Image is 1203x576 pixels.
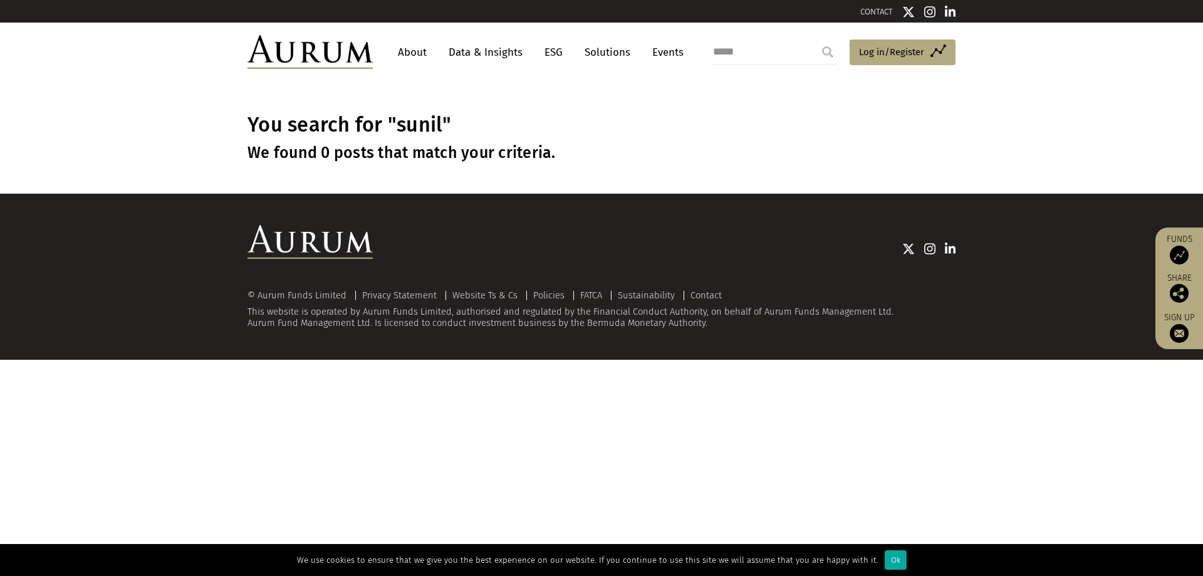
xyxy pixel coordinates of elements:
[578,41,637,64] a: Solutions
[1162,274,1197,303] div: Share
[247,291,353,300] div: © Aurum Funds Limited
[442,41,529,64] a: Data & Insights
[538,41,569,64] a: ESG
[1170,284,1189,303] img: Share this post
[945,6,956,18] img: Linkedin icon
[618,290,675,301] a: Sustainability
[452,290,518,301] a: Website Ts & Cs
[392,41,433,64] a: About
[924,6,935,18] img: Instagram icon
[247,113,956,137] h1: You search for "sunil"
[902,6,915,18] img: Twitter icon
[859,45,924,60] span: Log in/Register
[902,243,915,255] img: Twitter icon
[646,41,684,64] a: Events
[1162,234,1197,264] a: Funds
[247,290,956,328] div: This website is operated by Aurum Funds Limited, authorised and regulated by the Financial Conduc...
[362,290,437,301] a: Privacy Statement
[690,290,722,301] a: Contact
[247,35,373,69] img: Aurum
[1162,312,1197,343] a: Sign up
[850,39,956,66] a: Log in/Register
[924,243,935,255] img: Instagram icon
[945,243,956,255] img: Linkedin icon
[1170,246,1189,264] img: Access Funds
[247,144,956,162] h3: We found 0 posts that match your criteria.
[247,225,373,259] img: Aurum Logo
[533,290,565,301] a: Policies
[1170,324,1189,343] img: Sign up to our newsletter
[860,7,893,16] a: CONTACT
[580,290,602,301] a: FATCA
[815,39,840,65] input: Submit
